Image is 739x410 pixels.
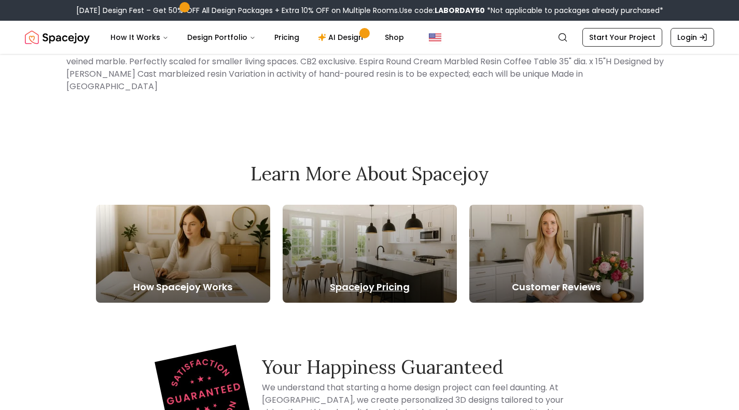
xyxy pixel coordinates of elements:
[377,27,412,48] a: Shop
[435,5,485,16] b: LABORDAY50
[582,28,662,47] a: Start Your Project
[66,26,673,97] div: Sculptural coffee table from [GEOGRAPHIC_DATA]-based [PERSON_NAME] updates the classic pedestal t...
[96,163,644,184] h2: Learn More About Spacejoy
[102,27,412,48] nav: Main
[283,205,457,303] a: Spacejoy Pricing
[179,27,264,48] button: Design Portfolio
[262,357,577,377] h3: Your Happiness Guaranteed
[469,280,644,294] h5: Customer Reviews
[96,280,270,294] h5: How Spacejoy Works
[25,27,90,48] a: Spacejoy
[485,5,663,16] span: *Not applicable to packages already purchased*
[25,27,90,48] img: Spacejoy Logo
[399,5,485,16] span: Use code:
[429,31,441,44] img: United States
[266,27,308,48] a: Pricing
[76,5,663,16] div: [DATE] Design Fest – Get 50% OFF All Design Packages + Extra 10% OFF on Multiple Rooms.
[96,205,270,303] a: How Spacejoy Works
[283,280,457,294] h5: Spacejoy Pricing
[102,27,177,48] button: How It Works
[469,205,644,303] a: Customer Reviews
[310,27,374,48] a: AI Design
[671,28,714,47] a: Login
[25,21,714,54] nav: Global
